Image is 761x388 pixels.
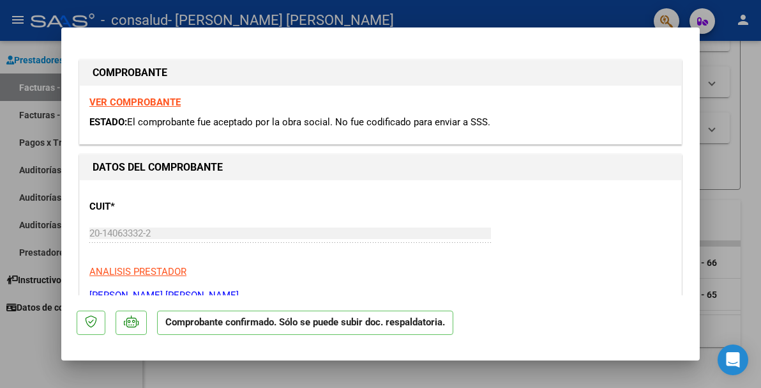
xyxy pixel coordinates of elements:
[157,311,453,336] p: Comprobante confirmado. Sólo se puede subir doc. respaldatoria.
[93,161,223,173] strong: DATOS DEL COMPROBANTE
[89,266,186,277] span: ANALISIS PRESTADOR
[89,97,181,108] a: VER COMPROBANTE
[89,288,672,303] p: [PERSON_NAME] [PERSON_NAME]
[127,116,490,128] span: El comprobante fue aceptado por la obra social. No fue codificado para enviar a SSS.
[93,66,167,79] strong: COMPROBANTE
[89,199,264,214] p: CUIT
[718,345,748,375] div: Open Intercom Messenger
[89,116,127,128] span: ESTADO:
